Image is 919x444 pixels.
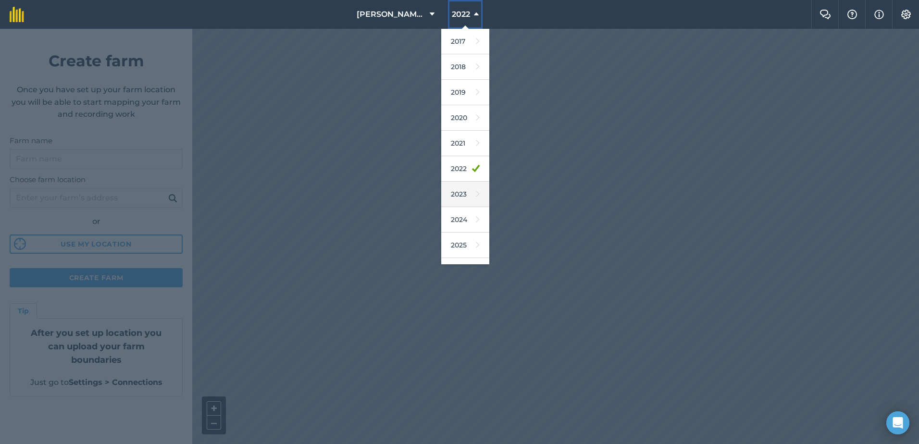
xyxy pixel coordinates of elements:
a: 2019 [441,80,489,105]
span: 2022 [452,9,470,20]
img: A cog icon [900,10,912,19]
a: 2022 [441,156,489,182]
a: 2018 [441,54,489,80]
a: 2017 [441,29,489,54]
a: 2021 [441,131,489,156]
img: A question mark icon [846,10,858,19]
a: 2025 [441,233,489,258]
a: 2024 [441,207,489,233]
a: 2020 [441,105,489,131]
img: fieldmargin Logo [10,7,24,22]
div: Open Intercom Messenger [886,411,909,434]
a: 2023 [441,182,489,207]
span: [PERSON_NAME] Farming Company [357,9,426,20]
img: svg+xml;base64,PHN2ZyB4bWxucz0iaHR0cDovL3d3dy53My5vcmcvMjAwMC9zdmciIHdpZHRoPSIxNyIgaGVpZ2h0PSIxNy... [874,9,884,20]
img: Two speech bubbles overlapping with the left bubble in the forefront [820,10,831,19]
a: 2026 [441,258,489,284]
